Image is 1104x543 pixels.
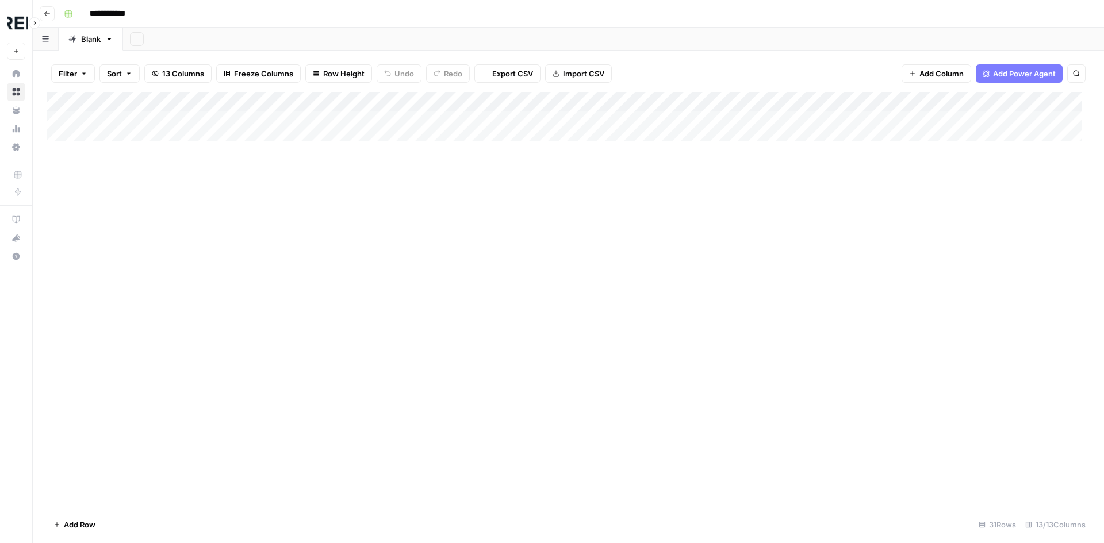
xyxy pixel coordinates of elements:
button: Freeze Columns [216,64,301,83]
button: Redo [426,64,470,83]
span: Add Row [64,519,95,530]
span: Redo [444,68,462,79]
span: Import CSV [563,68,604,79]
a: Blank [59,28,123,51]
div: 13/13 Columns [1021,515,1090,534]
button: Row Height [305,64,372,83]
button: 13 Columns [144,64,212,83]
span: Sort [107,68,122,79]
div: Blank [81,33,101,45]
a: Settings [7,138,25,156]
a: Your Data [7,101,25,120]
span: Export CSV [492,68,533,79]
button: Filter [51,64,95,83]
span: Row Height [323,68,365,79]
button: What's new? [7,229,25,247]
button: Help + Support [7,247,25,265]
span: Freeze Columns [234,68,293,79]
span: Add Column [919,68,964,79]
span: Filter [59,68,77,79]
a: Browse [7,83,25,101]
a: Usage [7,120,25,138]
span: 13 Columns [162,68,204,79]
span: Add Power Agent [993,68,1056,79]
div: 31 Rows [974,515,1021,534]
span: Undo [394,68,414,79]
button: Add Column [902,64,971,83]
button: Add Power Agent [976,64,1063,83]
button: Add Row [47,515,102,534]
button: Export CSV [474,64,540,83]
a: AirOps Academy [7,210,25,229]
a: Home [7,64,25,83]
button: Undo [377,64,421,83]
button: Workspace: Threepipe Reply [7,9,25,38]
button: Import CSV [545,64,612,83]
img: Threepipe Reply Logo [7,13,28,34]
button: Sort [99,64,140,83]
